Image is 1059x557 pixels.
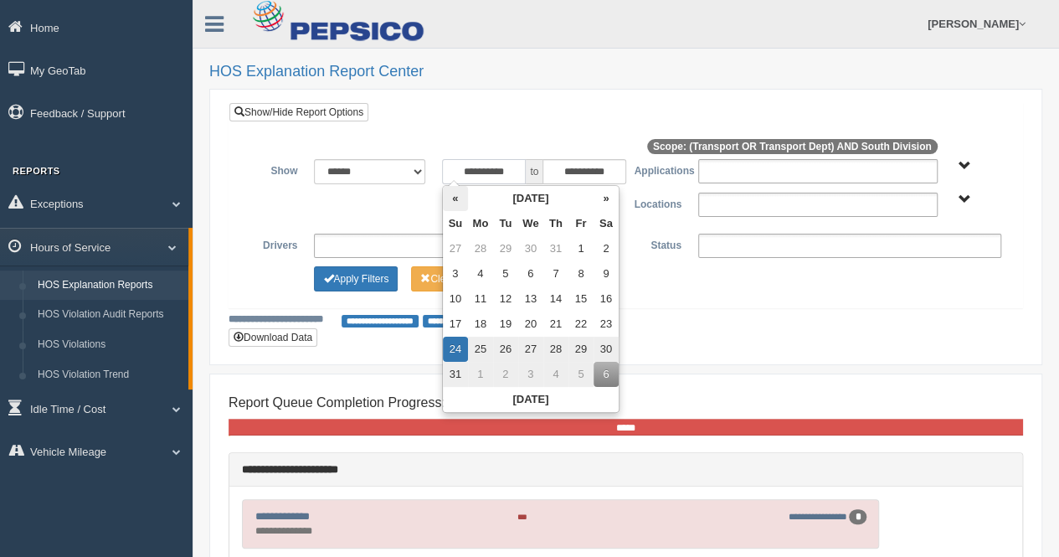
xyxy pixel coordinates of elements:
label: Applications [625,159,689,179]
th: Tu [493,211,518,236]
td: 2 [594,236,619,261]
td: 30 [594,337,619,362]
td: 1 [568,236,594,261]
button: Change Filter Options [411,266,494,291]
a: HOS Explanation Reports [30,271,188,301]
td: 25 [468,337,493,362]
td: 4 [543,362,568,387]
td: 9 [594,261,619,286]
td: 22 [568,312,594,337]
td: 3 [518,362,543,387]
span: Scope: (Transport OR Transport Dept) AND South Division [647,139,938,154]
td: 19 [493,312,518,337]
h4: Report Queue Completion Progress: [229,395,1023,410]
a: Show/Hide Report Options [229,103,368,121]
td: 27 [518,337,543,362]
td: 5 [568,362,594,387]
td: 6 [518,261,543,286]
span: to [526,159,542,184]
td: 30 [518,236,543,261]
td: 31 [543,236,568,261]
td: 31 [443,362,468,387]
td: 1 [468,362,493,387]
a: HOS Violation Trend [30,360,188,390]
td: 15 [568,286,594,312]
th: Sa [594,211,619,236]
td: 26 [493,337,518,362]
td: 12 [493,286,518,312]
label: Status [625,234,689,254]
th: « [443,186,468,211]
td: 5 [493,261,518,286]
th: Su [443,211,468,236]
th: Fr [568,211,594,236]
button: Download Data [229,328,317,347]
a: HOS Violations [30,330,188,360]
th: Mo [468,211,493,236]
td: 10 [443,286,468,312]
a: HOS Violation Audit Reports [30,300,188,330]
td: 6 [594,362,619,387]
label: Show [242,159,306,179]
th: Th [543,211,568,236]
td: 18 [468,312,493,337]
button: Change Filter Options [314,266,398,291]
td: 3 [443,261,468,286]
label: Locations [626,193,690,213]
td: 29 [568,337,594,362]
td: 13 [518,286,543,312]
td: 8 [568,261,594,286]
td: 24 [443,337,468,362]
th: » [594,186,619,211]
td: 20 [518,312,543,337]
td: 14 [543,286,568,312]
label: Drivers [242,234,306,254]
th: We [518,211,543,236]
td: 7 [543,261,568,286]
td: 29 [493,236,518,261]
th: [DATE] [468,186,594,211]
td: 4 [468,261,493,286]
td: 21 [543,312,568,337]
th: [DATE] [443,387,619,412]
td: 16 [594,286,619,312]
td: 23 [594,312,619,337]
td: 27 [443,236,468,261]
td: 2 [493,362,518,387]
td: 28 [543,337,568,362]
td: 17 [443,312,468,337]
h2: HOS Explanation Report Center [209,64,1042,80]
td: 11 [468,286,493,312]
td: 28 [468,236,493,261]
